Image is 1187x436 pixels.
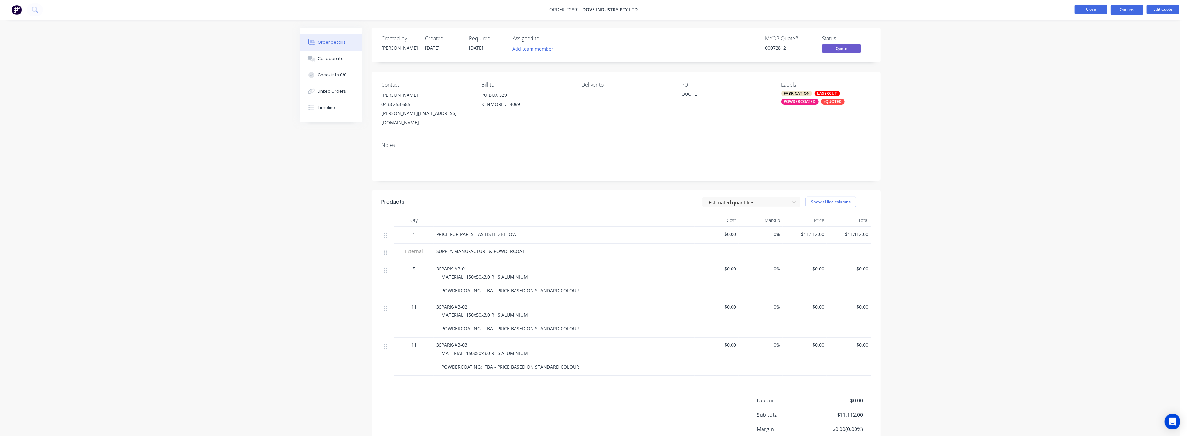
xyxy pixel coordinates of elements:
span: 11 [411,303,417,310]
span: $0.00 [697,265,736,272]
span: 0% [741,231,780,238]
div: Checklists 0/0 [318,72,347,78]
button: Order details [300,34,362,51]
div: PO BOX 529KENMORE , , 4069 [481,91,571,111]
div: Bill to [481,82,571,88]
span: 5 [413,265,415,272]
span: $0.00 [785,303,824,310]
div: Markup [739,214,783,227]
span: 36PARK-AB-01 - [436,266,470,272]
span: [DATE] [425,45,439,51]
div: Price [783,214,827,227]
button: Add team member [513,44,557,53]
div: Linked Orders [318,88,346,94]
div: KENMORE , , 4069 [481,100,571,109]
div: QUOTE [681,91,763,100]
span: MATERIAL: 150x50x3.0 RHS ALUMINIUM POWDERCOATING: TBA - PRICE BASED ON STANDARD COLOUR [441,274,579,294]
div: Contact [381,82,471,88]
div: Collaborate [318,56,344,62]
div: Products [381,198,404,206]
span: $11,112.00 [785,231,824,238]
div: [PERSON_NAME][EMAIL_ADDRESS][DOMAIN_NAME] [381,109,471,127]
div: 00072812 [765,44,814,51]
span: Margin [757,425,815,433]
div: Timeline [318,105,335,110]
button: Collaborate [300,51,362,67]
div: Required [469,36,505,42]
span: $0.00 [697,303,736,310]
div: FABRICATION [781,91,812,96]
div: [PERSON_NAME] [381,44,417,51]
div: Order details [318,39,346,45]
span: $0.00 [785,265,824,272]
div: Qty [394,214,434,227]
button: Edit Quote [1147,5,1179,14]
img: Factory [12,5,22,15]
div: Created [425,36,461,42]
span: $0.00 [697,231,736,238]
div: 0438 253 685 [381,100,471,109]
span: 0% [741,342,780,348]
span: $0.00 [829,342,868,348]
span: $0.00 [829,265,868,272]
span: 36PARK-AB-02 [436,304,467,310]
div: Notes [381,142,871,148]
div: POWDERCOATED [781,99,819,105]
a: Dove Industry Pty Ltd [582,7,638,13]
div: [PERSON_NAME] [381,91,471,100]
button: Close [1075,5,1107,14]
div: Assigned to [513,36,578,42]
div: [PERSON_NAME]0438 253 685[PERSON_NAME][EMAIL_ADDRESS][DOMAIN_NAME] [381,91,471,127]
div: Created by [381,36,417,42]
div: Cost [695,214,739,227]
span: $0.00 [815,397,863,404]
span: Sub total [757,411,815,419]
span: PRICE FOR PARTS - AS LISTED BELOW [436,231,516,237]
span: Quote [822,44,861,52]
span: MATERIAL: 150x50x3.0 RHS ALUMINIUM POWDERCOATING: TBA - PRICE BASED ON STANDARD COLOUR [441,312,579,332]
button: Add team member [509,44,557,53]
span: Labour [757,397,815,404]
span: [DATE] [469,45,483,51]
div: Labels [781,82,871,88]
span: 1 [413,231,415,238]
span: 11 [411,342,417,348]
div: xQUOTED [821,99,845,105]
span: Order #2891 - [549,7,582,13]
span: $0.00 [697,342,736,348]
div: PO [681,82,771,88]
span: $0.00 [829,303,868,310]
button: Checklists 0/0 [300,67,362,83]
span: 0% [741,265,780,272]
span: 0% [741,303,780,310]
button: Show / Hide columns [806,197,856,207]
div: Open Intercom Messenger [1165,414,1180,429]
div: PO BOX 529 [481,91,571,100]
span: 36PARK-AB-03 [436,342,467,348]
span: SUPPLY, MANUFACTURE & POWDERCOAT [436,248,525,254]
div: Status [822,36,871,42]
div: Total [827,214,871,227]
span: MATERIAL: 150x50x3.0 RHS ALUMINIUM POWDERCOATING: TBA - PRICE BASED ON STANDARD COLOUR [441,350,579,370]
div: MYOB Quote # [765,36,814,42]
button: Timeline [300,99,362,116]
span: $0.00 [785,342,824,348]
button: Linked Orders [300,83,362,99]
span: $11,112.00 [815,411,863,419]
div: Deliver to [581,82,671,88]
button: Options [1111,5,1143,15]
span: External [397,248,431,254]
span: $0.00 ( 0.00 %) [815,425,863,433]
span: $11,112.00 [829,231,868,238]
div: LASERCUT [815,91,840,96]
